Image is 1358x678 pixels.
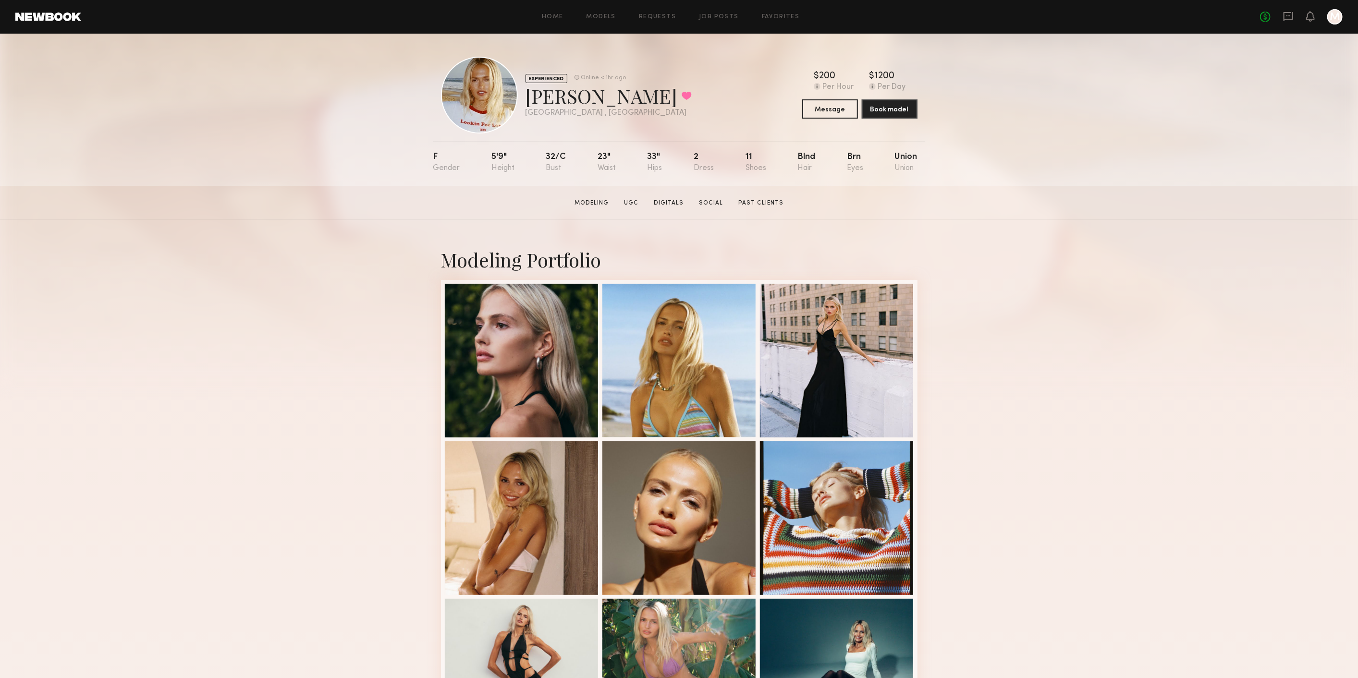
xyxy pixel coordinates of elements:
[694,153,714,172] div: 2
[822,83,854,92] div: Per Hour
[598,153,616,172] div: 23"
[581,75,626,81] div: Online < 1hr ago
[869,72,874,81] div: $
[526,83,692,109] div: [PERSON_NAME]
[571,199,612,207] a: Modeling
[734,199,787,207] a: Past Clients
[797,153,815,172] div: Blnd
[746,153,766,172] div: 11
[620,199,642,207] a: UGC
[699,14,739,20] a: Job Posts
[639,14,676,20] a: Requests
[802,99,858,119] button: Message
[814,72,819,81] div: $
[441,247,918,272] div: Modeling Portfolio
[650,199,687,207] a: Digitals
[894,153,917,172] div: Union
[546,153,566,172] div: 32/c
[878,83,905,92] div: Per Day
[862,99,918,119] button: Book model
[874,72,894,81] div: 1200
[648,153,662,172] div: 33"
[526,109,692,117] div: [GEOGRAPHIC_DATA] , [GEOGRAPHIC_DATA]
[847,153,863,172] div: Brn
[587,14,616,20] a: Models
[695,199,727,207] a: Social
[762,14,800,20] a: Favorites
[1327,9,1343,24] a: M
[433,153,460,172] div: F
[491,153,514,172] div: 5'9"
[819,72,835,81] div: 200
[526,74,567,83] div: EXPERIENCED
[542,14,563,20] a: Home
